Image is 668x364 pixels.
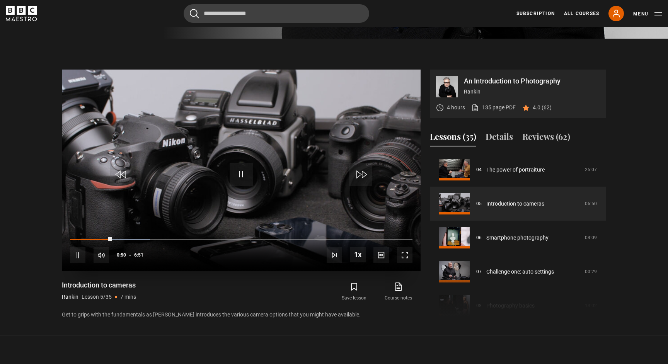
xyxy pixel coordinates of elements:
[327,247,342,263] button: Next Lesson
[397,247,412,263] button: Fullscreen
[117,248,126,262] span: 0:50
[184,4,369,23] input: Search
[486,268,554,276] a: Challenge one: auto settings
[332,281,376,303] button: Save lesson
[516,10,555,17] a: Subscription
[6,6,37,21] svg: BBC Maestro
[447,104,465,112] p: 4 hours
[564,10,599,17] a: All Courses
[464,88,600,96] p: Rankin
[129,252,131,258] span: -
[633,10,662,18] button: Toggle navigation
[62,281,136,290] h1: Introduction to cameras
[430,130,476,146] button: Lessons (35)
[377,281,421,303] a: Course notes
[70,247,85,263] button: Pause
[486,234,549,242] a: Smartphone photography
[120,293,136,301] p: 7 mins
[62,70,421,271] video-js: Video Player
[190,9,199,19] button: Submit the search query
[533,104,552,112] p: 4.0 (62)
[522,130,570,146] button: Reviews (62)
[464,78,600,85] p: An Introduction to Photography
[373,247,389,263] button: Captions
[94,247,109,263] button: Mute
[350,247,366,262] button: Playback Rate
[486,166,545,174] a: The power of portraiture
[486,200,544,208] a: Introduction to cameras
[134,248,143,262] span: 6:51
[62,311,421,319] p: Get to grips with the fundamentals as [PERSON_NAME] introduces the various camera options that yo...
[486,130,513,146] button: Details
[70,239,412,240] div: Progress Bar
[62,293,78,301] p: Rankin
[82,293,112,301] p: Lesson 5/35
[471,104,516,112] a: 135 page PDF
